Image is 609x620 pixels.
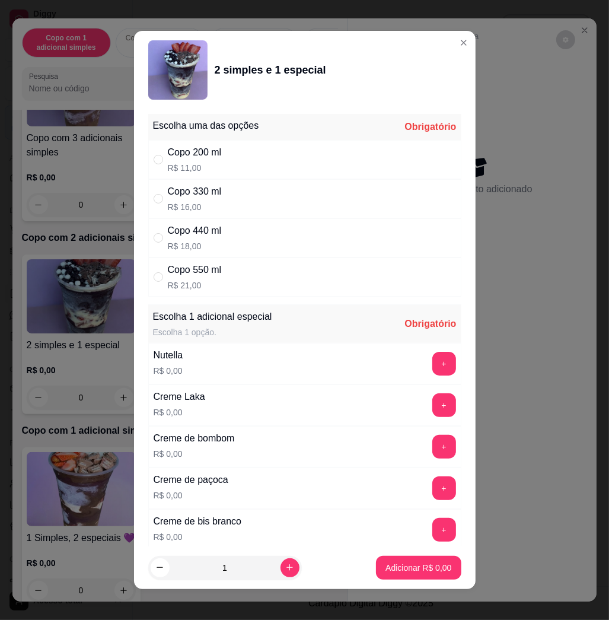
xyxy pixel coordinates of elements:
[432,476,456,500] button: add
[154,489,228,501] p: R$ 0,00
[148,40,208,100] img: product-image
[168,224,222,238] div: Copo 440 ml
[168,240,222,252] p: R$ 18,00
[153,119,259,133] div: Escolha uma das opções
[168,145,222,160] div: Copo 200 ml
[151,558,170,577] button: decrease-product-quantity
[154,473,228,487] div: Creme de paçoca
[168,263,222,277] div: Copo 550 ml
[154,448,235,460] p: R$ 0,00
[432,518,456,542] button: add
[154,531,242,543] p: R$ 0,00
[376,556,461,580] button: Adicionar R$ 0,00
[168,162,222,174] p: R$ 11,00
[280,558,299,577] button: increase-product-quantity
[153,326,272,338] div: Escolha 1 opção.
[154,514,242,529] div: Creme de bis branco
[385,562,451,574] p: Adicionar R$ 0,00
[168,279,222,291] p: R$ 21,00
[154,406,205,418] p: R$ 0,00
[154,390,205,404] div: Creme Laka
[215,62,326,78] div: 2 simples e 1 especial
[154,365,183,377] p: R$ 0,00
[168,201,222,213] p: R$ 16,00
[454,33,473,52] button: Close
[432,435,456,459] button: add
[404,317,456,331] div: Obrigatório
[404,120,456,134] div: Obrigatório
[168,185,222,199] div: Copo 330 ml
[154,348,183,363] div: Nutella
[154,431,235,446] div: Creme de bombom
[432,352,456,376] button: add
[153,310,272,324] div: Escolha 1 adicional especial
[432,393,456,417] button: add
